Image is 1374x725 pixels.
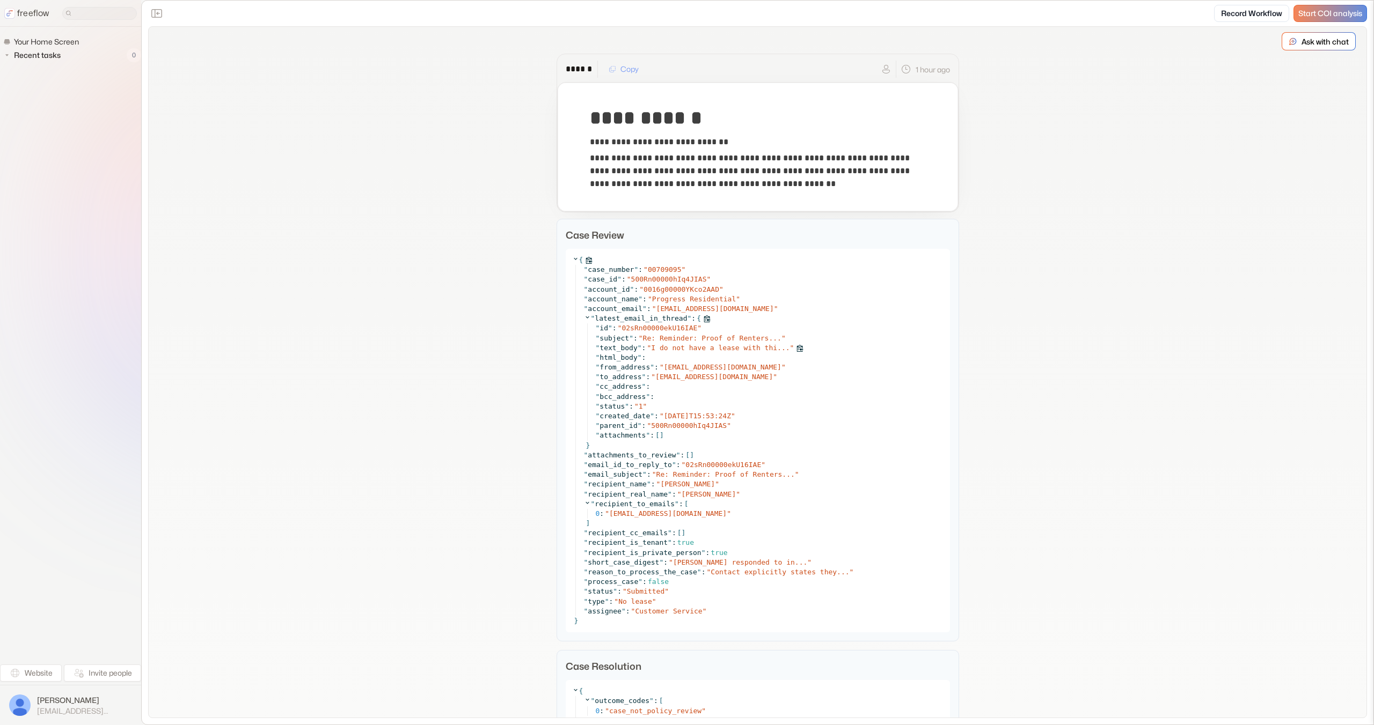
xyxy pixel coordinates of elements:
span: status [600,402,625,410]
span: " [614,597,618,605]
p: Case Resolution [566,659,950,674]
span: " [584,480,588,488]
span: [PERSON_NAME] responded to in... [673,558,807,566]
span: { [579,255,583,265]
span: " [639,334,643,342]
span: subject [600,334,629,342]
span: " [584,470,588,478]
span: Re: Reminder: Proof of Renters... [656,470,795,478]
span: " [677,490,682,498]
span: " [584,587,588,595]
span: : [633,334,638,342]
span: I do not have a lease with thi... [651,344,790,352]
a: freeflow [4,7,49,20]
span: " [701,707,706,715]
span: { [579,686,583,696]
span: : [654,412,659,420]
p: 1 hour ago [916,64,950,75]
span: : [600,509,604,517]
span: " [669,558,673,566]
span: Customer Service [635,607,702,615]
span: case_number [588,265,634,273]
span: " [668,490,672,498]
span: recipient_real_name [588,490,668,498]
span: : [691,314,696,323]
span: " [596,324,600,332]
span: " [761,461,765,469]
span: : [646,382,650,390]
span: " [596,334,600,342]
a: Start COI analysis [1293,5,1367,22]
span: " [605,597,609,605]
span: assignee [588,607,622,615]
span: [PERSON_NAME] [682,490,736,498]
span: [ [685,450,690,460]
span: " [795,470,799,478]
span: " [642,470,647,478]
span: " [638,344,642,352]
span: " [584,529,588,537]
span: Your Home Screen [12,36,82,47]
span: true [711,549,727,557]
span: created_date [600,412,650,420]
span: " [727,509,731,517]
span: [EMAIL_ADDRESS][DOMAIN_NAME] [609,509,727,517]
span: " [591,314,595,322]
span: 02sRn00000ekU16IAE [622,324,697,332]
span: " [646,393,650,401]
span: : [647,470,651,478]
span: " [584,285,588,293]
span: email_subject [588,470,642,478]
button: [PERSON_NAME][EMAIL_ADDRESS][DOMAIN_NAME] [6,692,135,719]
span: : [701,568,706,576]
span: [ [659,696,663,706]
span: " [647,344,651,352]
span: text_body [600,344,637,352]
span: ] [586,716,590,724]
span: account_name [588,295,638,303]
span: " [634,265,638,273]
span: [EMAIL_ADDRESS][DOMAIN_NAME] [655,373,773,381]
span: } [586,441,590,449]
span: : [705,549,710,557]
span: " [643,402,647,410]
span: " [651,373,655,381]
span: " [596,382,600,390]
span: process_case [588,578,638,586]
span: " [781,334,786,342]
span: " [625,402,629,410]
span: " [584,451,588,459]
span: reason_to_process_the_case [588,568,697,576]
span: : [679,499,683,509]
span: " [682,461,686,469]
span: " [646,431,650,439]
span: " [634,402,639,410]
span: email_id_to_reply_to [588,461,672,469]
span: " [790,344,794,352]
span: false [648,578,669,586]
span: " [584,275,588,283]
span: " [617,275,622,283]
span: " [850,568,854,576]
span: } [574,617,579,625]
span: " [649,697,654,705]
span: 0 [596,707,600,715]
span: html_body [600,353,637,361]
span: " [584,538,588,546]
span: " [605,707,609,715]
span: Progress Residential [652,295,736,303]
span: : [672,538,676,546]
span: : [672,528,676,538]
span: Start COI analysis [1298,9,1362,18]
span: " [707,275,711,283]
span: recipient_cc_emails [588,529,668,537]
span: " [644,265,648,273]
span: " [736,295,740,303]
span: : [642,353,646,361]
span: case_not_policy_review [609,707,701,715]
span: [DATE]T15:53:24Z [664,412,731,420]
img: profile [9,694,31,716]
span: : [651,480,655,488]
button: Invite people [64,664,141,682]
span: : [612,324,617,332]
